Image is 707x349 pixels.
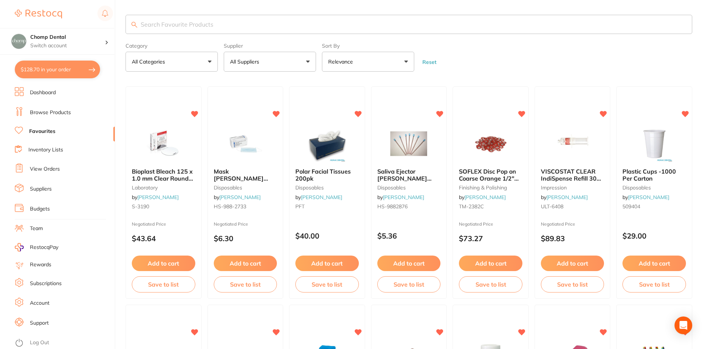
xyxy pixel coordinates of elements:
a: [PERSON_NAME] [301,194,342,201]
b: VISCOSTAT CLEAR IndiSpense Refill 30ml IndiSpense Syringe [541,168,604,182]
button: Add to cart [377,256,441,271]
p: $5.36 [377,232,441,240]
input: Search Favourite Products [126,15,692,34]
a: Inventory Lists [28,146,63,154]
small: finishing & polishing [459,185,522,191]
span: Plastic Cups -1000 Per Carton [622,168,676,182]
p: $43.64 [132,234,195,243]
a: Dashboard [30,89,56,96]
a: Rewards [30,261,51,268]
span: by [459,194,506,201]
span: ULT-6408 [541,203,563,210]
span: by [132,194,179,201]
a: Subscriptions [30,280,62,287]
span: Mask [PERSON_NAME] Procedure Level 2 Earloop Blue Box 50 [214,168,270,195]
p: $29.00 [622,232,686,240]
p: $73.27 [459,234,522,243]
a: [PERSON_NAME] [628,194,669,201]
span: HS-988-2733 [214,203,246,210]
button: Reset [420,59,439,65]
button: Add to cart [622,256,686,271]
small: Negotiated Price [541,222,604,227]
a: RestocqPay [15,243,58,252]
p: Relevance [328,58,356,65]
img: Mask HENRY SCHEIN Procedure Level 2 Earloop Blue Box 50 [221,125,269,162]
button: Save to list [132,276,195,292]
a: Budgets [30,205,50,213]
a: [PERSON_NAME] [383,194,424,201]
p: All Suppliers [230,58,262,65]
button: Relevance [322,52,414,72]
small: disposables [295,185,359,191]
span: Bioplast Bleach 125 x 1.0 mm Clear Round Pack of 10 [132,168,193,189]
button: Save to list [214,276,277,292]
span: by [622,194,669,201]
b: Mask HENRY SCHEIN Procedure Level 2 Earloop Blue Box 50 [214,168,277,182]
a: Restocq Logo [15,6,62,23]
span: SOFLEX Disc Pop on Coarse Orange 1/2" 12.7mm Pack of 85 [459,168,519,189]
span: HS-9882876 [377,203,408,210]
span: by [541,194,588,201]
b: Bioplast Bleach 125 x 1.0 mm Clear Round Pack of 10 [132,168,195,182]
h4: Chomp Dental [30,34,105,41]
button: Add to cart [132,256,195,271]
b: Plastic Cups -1000 Per Carton [622,168,686,182]
div: Open Intercom Messenger [675,317,692,334]
button: Add to cart [295,256,359,271]
img: Chomp Dental [11,34,26,49]
button: All Categories [126,52,218,72]
img: Polar Facial Tissues 200pk [303,125,351,162]
span: Polar Facial Tissues 200pk [295,168,351,182]
span: by [377,194,424,201]
img: VISCOSTAT CLEAR IndiSpense Refill 30ml IndiSpense Syringe [549,125,597,162]
b: SOFLEX Disc Pop on Coarse Orange 1/2" 12.7mm Pack of 85 [459,168,522,182]
a: Team [30,225,43,232]
button: Save to list [541,276,604,292]
a: Favourites [29,128,55,135]
a: [PERSON_NAME] [464,194,506,201]
p: $89.83 [541,234,604,243]
button: All Suppliers [224,52,316,72]
small: impression [541,185,604,191]
a: View Orders [30,165,60,173]
span: S-3190 [132,203,149,210]
label: Sort By [322,43,414,49]
img: Plastic Cups -1000 Per Carton [630,125,678,162]
a: Log Out [30,339,49,346]
span: RestocqPay [30,244,58,251]
img: Saliva Ejector HENRY SCHEIN Clear with Blue Tip 15cm Pk100 [385,125,433,162]
a: Suppliers [30,185,52,193]
a: Support [30,319,49,327]
label: Category [126,43,218,49]
button: Save to list [622,276,686,292]
b: Polar Facial Tissues 200pk [295,168,359,182]
button: Save to list [459,276,522,292]
span: TM-2382C [459,203,484,210]
b: Saliva Ejector HENRY SCHEIN Clear with Blue Tip 15cm Pk100 [377,168,441,182]
label: Supplier [224,43,316,49]
span: 509404 [622,203,640,210]
button: $128.70 in your order [15,61,100,78]
a: [PERSON_NAME] [546,194,588,201]
a: [PERSON_NAME] [137,194,179,201]
span: Saliva Ejector [PERSON_NAME] Clear with Blue Tip 15cm Pk100 [377,168,432,195]
img: Restocq Logo [15,10,62,18]
button: Add to cart [459,256,522,271]
small: laboratory [132,185,195,191]
button: Save to list [377,276,441,292]
button: Add to cart [541,256,604,271]
img: SOFLEX Disc Pop on Coarse Orange 1/2" 12.7mm Pack of 85 [467,125,515,162]
small: Negotiated Price [459,222,522,227]
button: Add to cart [214,256,277,271]
small: Negotiated Price [214,222,277,227]
small: disposables [214,185,277,191]
span: VISCOSTAT CLEAR IndiSpense Refill 30ml IndiSpense Syringe [541,168,603,189]
span: PFT [295,203,305,210]
small: Negotiated Price [132,222,195,227]
a: Browse Products [30,109,71,116]
small: disposables [622,185,686,191]
button: Save to list [295,276,359,292]
img: Bioplast Bleach 125 x 1.0 mm Clear Round Pack of 10 [140,125,188,162]
a: Account [30,300,49,307]
a: [PERSON_NAME] [219,194,261,201]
